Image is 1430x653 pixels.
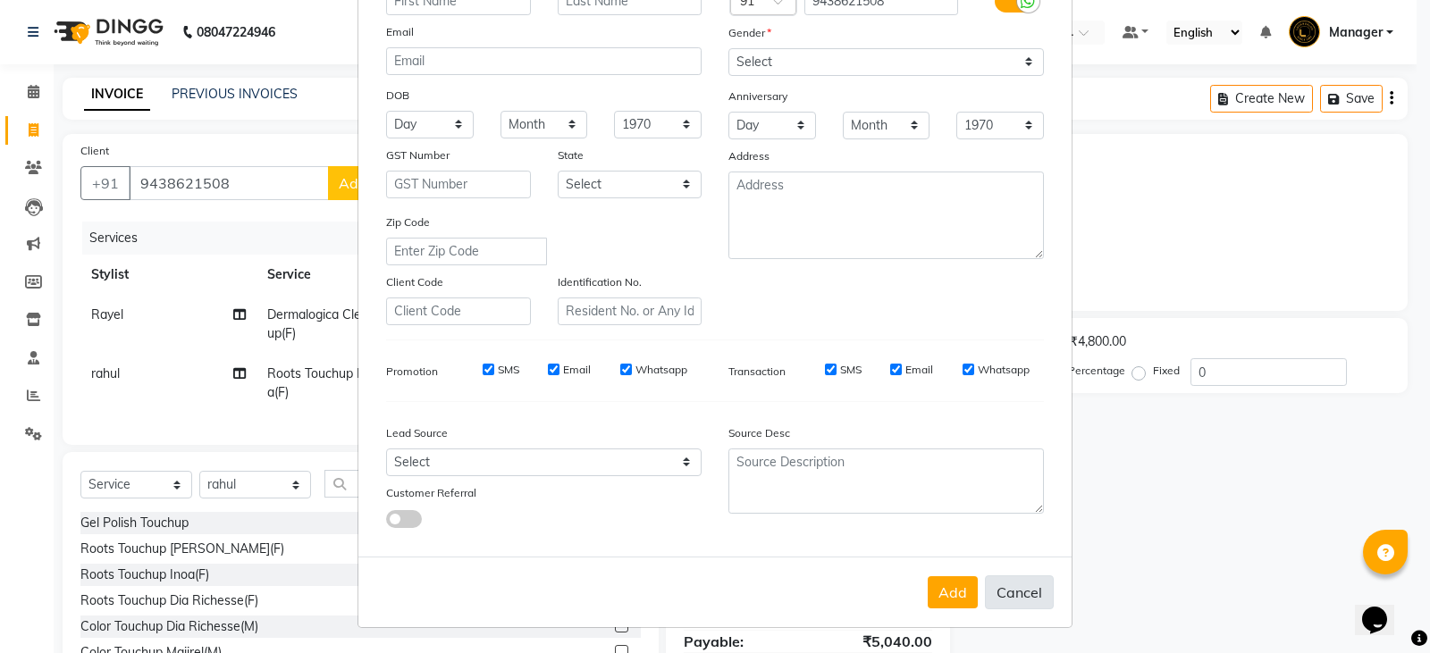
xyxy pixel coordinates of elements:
[386,485,476,501] label: Customer Referral
[728,425,790,441] label: Source Desc
[386,171,531,198] input: GST Number
[386,274,443,290] label: Client Code
[840,362,862,378] label: SMS
[386,24,414,40] label: Email
[386,238,547,265] input: Enter Zip Code
[386,297,531,325] input: Client Code
[1355,582,1412,635] iframe: chat widget
[498,362,519,378] label: SMS
[728,88,787,105] label: Anniversary
[728,364,786,380] label: Transaction
[386,147,450,163] label: GST Number
[386,47,702,75] input: Email
[978,362,1030,378] label: Whatsapp
[728,148,770,164] label: Address
[728,25,771,41] label: Gender
[928,576,978,608] button: Add
[558,147,584,163] label: State
[386,425,448,441] label: Lead Source
[635,362,687,378] label: Whatsapp
[563,362,591,378] label: Email
[386,364,438,380] label: Promotion
[386,214,430,230] label: Zip Code
[386,88,409,104] label: DOB
[985,575,1054,609] button: Cancel
[558,274,642,290] label: Identification No.
[905,362,933,378] label: Email
[558,297,702,325] input: Resident No. or Any Id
